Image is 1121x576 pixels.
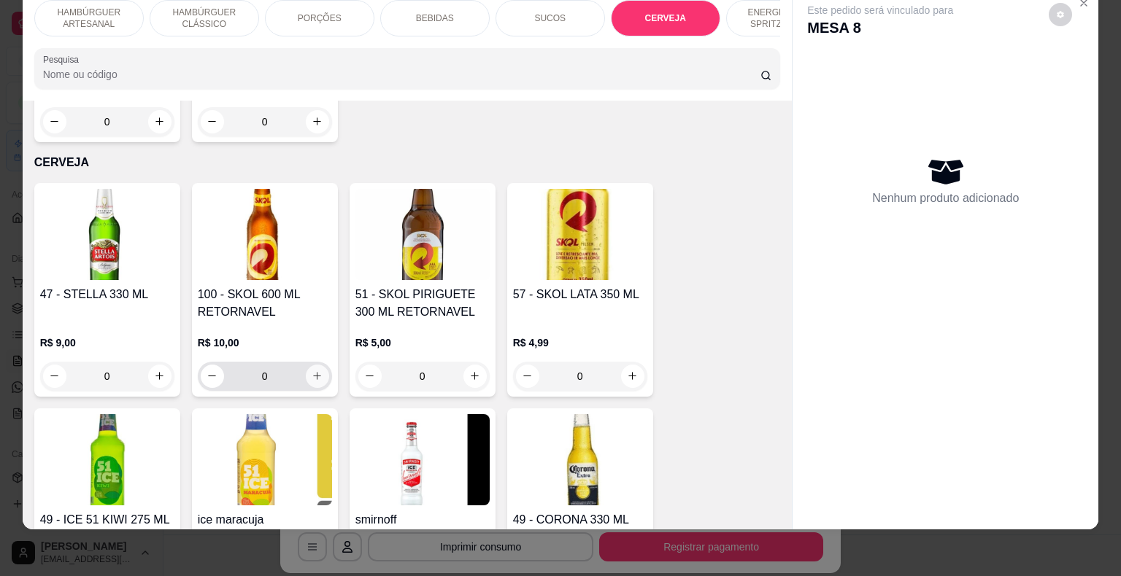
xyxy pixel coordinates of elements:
[807,3,953,17] p: Este pedido será vinculado para
[198,414,332,505] img: product-image
[43,53,84,66] label: Pesquisa
[47,7,131,30] p: HAMBÚRGUER ARTESANAL
[198,335,332,350] p: R$ 10,00
[40,335,174,350] p: R$ 9,00
[513,286,647,303] h4: 57 - SKOL LATA 350 ML
[513,511,647,529] h4: 49 - CORONA 330 ML
[148,365,172,388] button: increase-product-quantity
[198,189,332,280] img: product-image
[355,414,490,505] img: product-image
[43,110,66,133] button: decrease-product-quantity
[201,110,224,133] button: decrease-product-quantity
[355,511,490,529] h4: smirnoff
[1049,3,1072,26] button: decrease-product-quantity
[416,12,454,24] p: BEBIDAS
[534,12,566,24] p: SUCOS
[148,110,172,133] button: increase-product-quantity
[40,286,174,303] h4: 47 - STELLA 330 ML
[872,190,1019,207] p: Nenhum produto adicionado
[807,17,953,38] p: MESA 8
[43,365,66,388] button: decrease-product-quantity
[516,365,539,388] button: decrease-product-quantity
[40,511,174,529] h4: 49 - ICE 51 KIWI 275 ML
[355,286,490,321] h4: 51 - SKOL PIRIGUETE 300 ML RETORNAVEL
[513,189,647,280] img: product-image
[306,365,329,388] button: increase-product-quantity
[40,189,174,280] img: product-image
[298,12,342,24] p: PORÇÕES
[739,7,823,30] p: ENERGÉTICO E SPRITZ DRINK
[198,286,332,321] h4: 100 - SKOL 600 ML RETORNAVEL
[355,335,490,350] p: R$ 5,00
[513,335,647,350] p: R$ 4,99
[40,414,174,505] img: product-image
[621,365,644,388] button: increase-product-quantity
[463,365,487,388] button: increase-product-quantity
[201,365,224,388] button: decrease-product-quantity
[358,365,382,388] button: decrease-product-quantity
[513,414,647,505] img: product-image
[355,189,490,280] img: product-image
[644,12,685,24] p: CERVEJA
[34,154,781,171] p: CERVEJA
[306,110,329,133] button: increase-product-quantity
[162,7,247,30] p: HAMBÚRGUER CLÁSSICO
[198,511,332,529] h4: ice maracuja
[43,67,760,82] input: Pesquisa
